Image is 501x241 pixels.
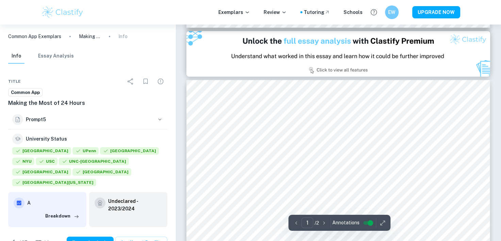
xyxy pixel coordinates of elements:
p: Info [118,33,128,40]
span: Title [8,78,21,84]
p: Exemplars [218,9,250,16]
button: UPGRADE NOW [412,6,460,18]
a: Schools [344,9,363,16]
h6: EW [388,9,396,16]
div: Accepted: University of Maryland [12,179,96,188]
a: Undeclared - 2023/2024 [108,197,162,212]
a: Common App [8,88,43,97]
span: [GEOGRAPHIC_DATA] [12,147,71,155]
div: Accepted: New York University [12,158,34,167]
h6: A [27,199,81,207]
div: Accepted: Northeastern University [72,168,131,177]
p: Making the Most of 24 Hours [79,33,101,40]
div: Report issue [154,75,167,88]
span: Common App [9,89,42,96]
span: UPenn [72,147,99,155]
h6: University Status [26,135,67,143]
button: Prompt5 [8,110,167,129]
a: Common App Exemplars [8,33,61,40]
span: USC [36,158,57,165]
p: / 2 [315,219,319,227]
span: [GEOGRAPHIC_DATA][US_STATE] [12,179,96,186]
div: Accepted: University of North Carolina at Chapel Hill [59,158,129,167]
span: [GEOGRAPHIC_DATA] [72,168,131,176]
button: Help and Feedback [368,6,380,18]
div: Accepted: University of Southern California [36,158,57,167]
div: Share [124,75,137,88]
span: UNC-[GEOGRAPHIC_DATA] [59,158,129,165]
div: Accepted: University of Pennsylvania [72,147,99,156]
h6: Making the Most of 24 Hours [8,99,167,107]
div: Accepted: University of California, Berkeley [12,147,71,156]
a: Tutoring [304,9,330,16]
span: Annotations [332,219,360,226]
button: Essay Analysis [38,49,74,64]
img: Ad [186,31,490,77]
div: Accepted: Georgetown University [12,168,71,177]
button: EW [385,5,399,19]
span: [GEOGRAPHIC_DATA] [12,168,71,176]
div: Accepted: University of California, Los Angeles [100,147,159,156]
h6: Prompt 5 [26,116,154,123]
p: Review [264,9,287,16]
img: Clastify logo [41,5,84,19]
button: Info [8,49,24,64]
button: Breakdown [44,211,81,221]
div: Bookmark [139,75,152,88]
span: NYU [12,158,34,165]
span: [GEOGRAPHIC_DATA] [100,147,159,155]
